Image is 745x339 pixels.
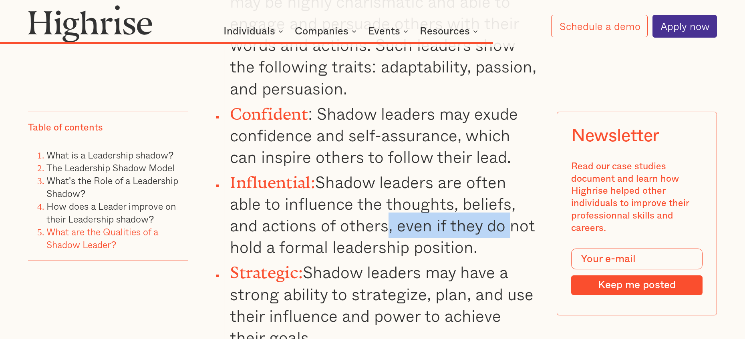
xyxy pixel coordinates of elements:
[223,26,286,36] div: Individuals
[572,249,703,295] form: Modal Form
[572,275,703,295] input: Keep me posted
[295,26,348,36] div: Companies
[652,15,717,38] a: Apply now
[295,26,359,36] div: Companies
[420,26,470,36] div: Resources
[224,99,540,168] li: : Shadow leaders may exude confidence and self-assurance, which can inspire others to follow thei...
[368,26,400,36] div: Events
[572,160,703,235] div: Read our case studies document and learn how Highrise helped other individuals to improve their p...
[230,104,308,115] strong: Confident
[223,26,275,36] div: Individuals
[572,126,660,146] div: Newsletter
[230,173,315,184] strong: Influential:
[368,26,411,36] div: Events
[46,148,173,162] a: What is a Leadership shadow?
[551,15,648,37] a: Schedule a demo
[28,121,103,134] div: Table of contents
[28,5,153,42] img: Highrise logo
[46,224,158,251] a: What are the Qualities of a Shadow Leader?
[46,199,176,226] a: How does a Leader improve on their Leadership shadow?
[224,168,540,258] li: Shadow leaders are often able to influence the thoughts, beliefs, and actions of others, even if ...
[46,160,175,175] a: The Leadership Shadow Model
[420,26,480,36] div: Resources
[230,263,303,274] strong: Strategic:
[572,249,703,269] input: Your e-mail
[46,173,178,201] a: What's the Role of a Leadership Shadow?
